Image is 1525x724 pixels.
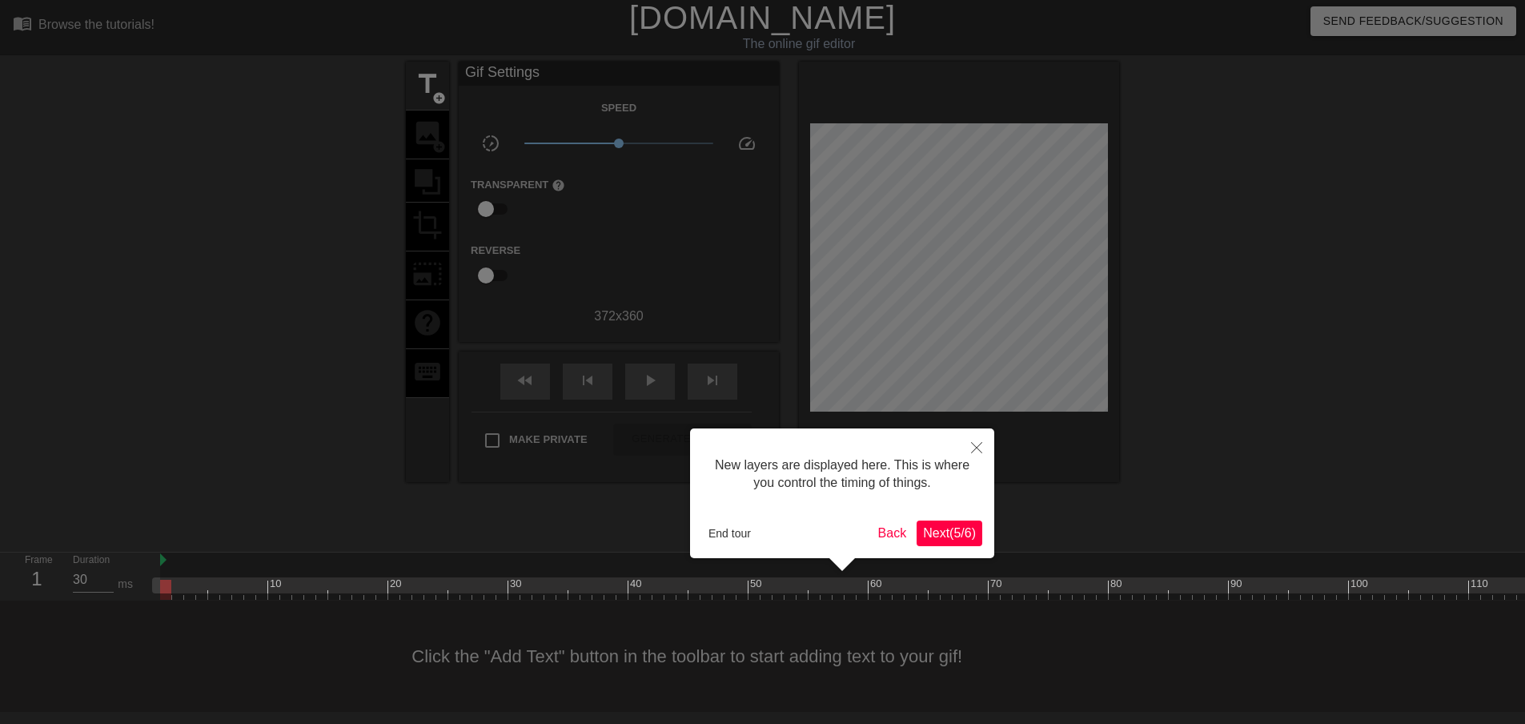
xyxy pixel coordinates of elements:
span: Next ( 5 / 6 ) [923,526,976,540]
div: New layers are displayed here. This is where you control the timing of things. [702,440,982,509]
button: Back [872,521,913,546]
button: Next [917,521,982,546]
button: End tour [702,521,757,545]
button: Close [959,428,994,465]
